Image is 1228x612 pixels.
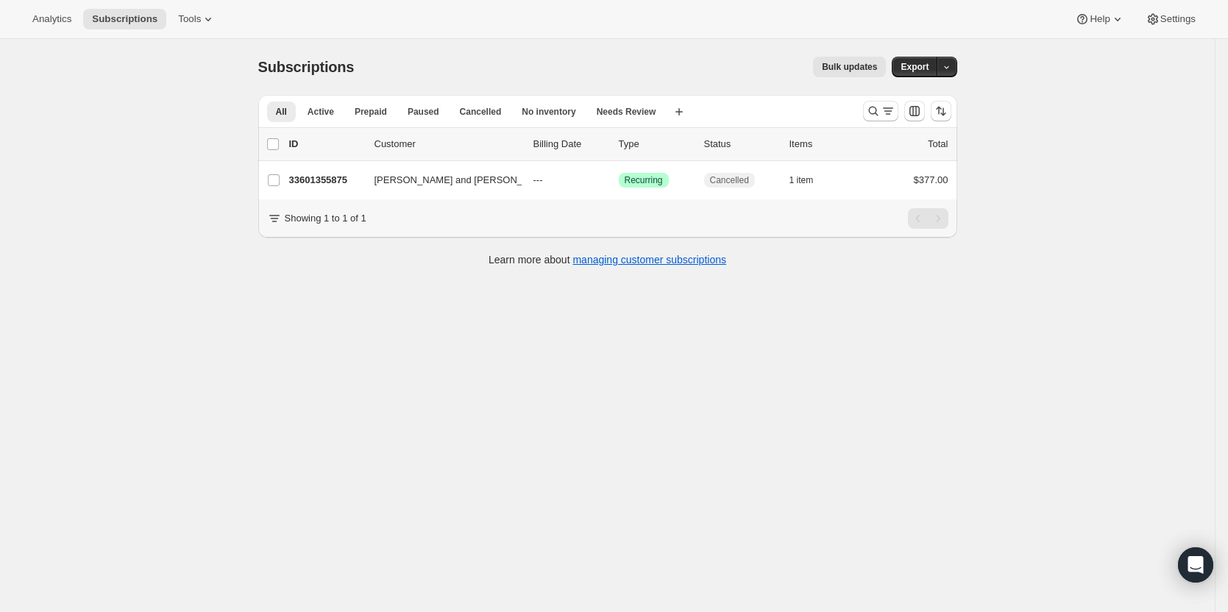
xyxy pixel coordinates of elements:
[710,174,749,186] span: Cancelled
[289,173,363,188] p: 33601355875
[1178,547,1213,583] div: Open Intercom Messenger
[289,137,948,152] div: IDCustomerBilling DateTypeStatusItemsTotal
[931,101,951,121] button: Sort the results
[32,13,71,25] span: Analytics
[533,137,607,152] p: Billing Date
[928,137,948,152] p: Total
[1090,13,1110,25] span: Help
[667,102,691,122] button: Create new view
[522,106,575,118] span: No inventory
[789,137,863,152] div: Items
[892,57,937,77] button: Export
[533,174,543,185] span: ---
[408,106,439,118] span: Paused
[355,106,387,118] span: Prepaid
[285,211,366,226] p: Showing 1 to 1 of 1
[92,13,157,25] span: Subscriptions
[83,9,166,29] button: Subscriptions
[789,170,830,191] button: 1 item
[813,57,886,77] button: Bulk updates
[619,137,692,152] div: Type
[1137,9,1204,29] button: Settings
[1160,13,1196,25] span: Settings
[489,252,726,267] p: Learn more about
[789,174,814,186] span: 1 item
[904,101,925,121] button: Customize table column order and visibility
[366,168,513,192] button: [PERSON_NAME] and [PERSON_NAME]
[704,137,778,152] p: Status
[908,208,948,229] nav: Pagination
[24,9,80,29] button: Analytics
[308,106,334,118] span: Active
[178,13,201,25] span: Tools
[375,173,553,188] span: [PERSON_NAME] and [PERSON_NAME]
[822,61,877,73] span: Bulk updates
[901,61,929,73] span: Export
[258,59,355,75] span: Subscriptions
[572,254,726,266] a: managing customer subscriptions
[460,106,502,118] span: Cancelled
[914,174,948,185] span: $377.00
[1066,9,1133,29] button: Help
[597,106,656,118] span: Needs Review
[276,106,287,118] span: All
[625,174,663,186] span: Recurring
[289,170,948,191] div: 33601355875[PERSON_NAME] and [PERSON_NAME]---SuccessRecurringCancelled1 item$377.00
[289,137,363,152] p: ID
[375,137,522,152] p: Customer
[169,9,224,29] button: Tools
[863,101,898,121] button: Search and filter results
